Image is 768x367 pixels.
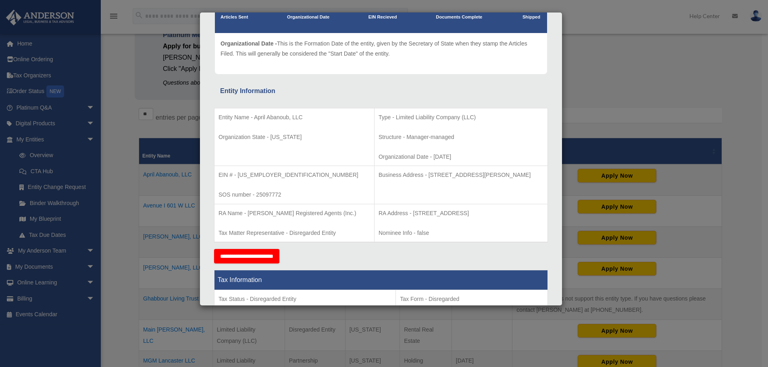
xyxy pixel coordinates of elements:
[379,112,543,122] p: Type - Limited Liability Company (LLC)
[221,39,541,58] p: This is the Formation Date of the entity, given by the Secretary of State when they stamp the Art...
[379,152,543,162] p: Organizational Date - [DATE]
[219,208,370,218] p: RA Name - [PERSON_NAME] Registered Agents (Inc.)
[368,13,397,21] p: EIN Recieved
[379,132,543,142] p: Structure - Manager-managed
[214,290,396,350] td: Tax Period Type - Calendar Year
[214,270,548,290] th: Tax Information
[379,208,543,218] p: RA Address - [STREET_ADDRESS]
[379,228,543,238] p: Nominee Info - false
[219,170,370,180] p: EIN # - [US_EMPLOYER_IDENTIFICATION_NUMBER]
[521,13,541,21] p: Shipped
[400,294,543,304] p: Tax Form - Disregarded
[219,112,370,122] p: Entity Name - April Abanoub, LLC
[221,13,248,21] p: Articles Sent
[221,40,277,47] span: Organizational Date -
[219,132,370,142] p: Organization State - [US_STATE]
[219,228,370,238] p: Tax Matter Representative - Disregarded Entity
[436,13,482,21] p: Documents Complete
[379,170,543,180] p: Business Address - [STREET_ADDRESS][PERSON_NAME]
[219,190,370,200] p: SOS number - 25097772
[219,294,391,304] p: Tax Status - Disregarded Entity
[287,13,329,21] p: Organizational Date
[220,85,542,97] div: Entity Information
